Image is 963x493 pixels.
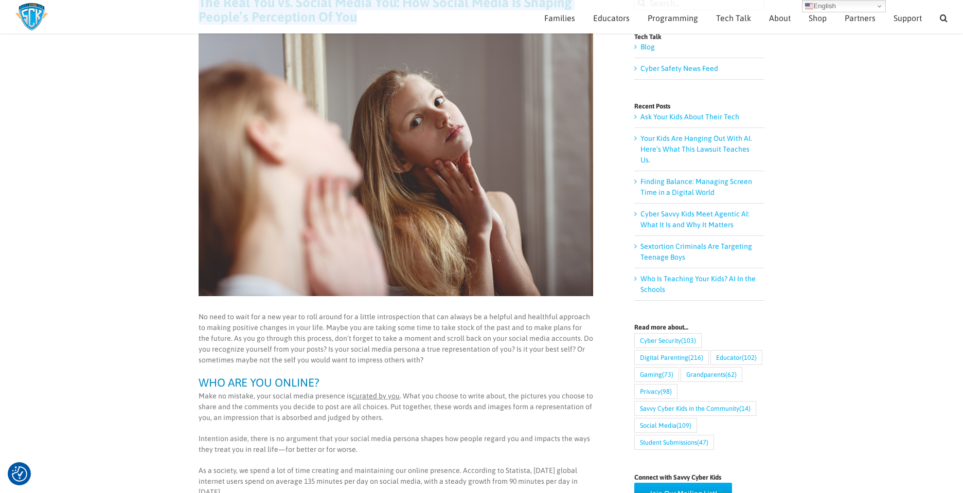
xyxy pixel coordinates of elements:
a: Ask Your Kids About Their Tech [640,113,739,121]
a: Cyber Security (103 items) [634,333,702,348]
a: Social Media (109 items) [634,418,697,433]
a: Educator (102 items) [710,350,762,365]
span: (73) [662,368,673,381]
img: en [805,2,813,10]
span: Educators [593,14,630,22]
a: Who Is Teaching Your Kids? AI In the Schools [640,275,756,294]
span: (62) [725,368,737,381]
span: (109) [676,418,691,432]
span: Partners [845,14,876,22]
p: No need to wait for a new year to roll around for a little introspection that can always be a hel... [199,312,593,366]
button: Consent Preferences [12,466,27,482]
h4: Read more about… [634,324,764,331]
a: Gaming (73 items) [634,367,679,382]
span: Tech Talk [716,14,751,22]
span: (216) [688,351,703,364]
a: Your Kids Are Hanging Out With AI. Here’s What This Lawsuit Teaches Us. [640,134,752,164]
span: Families [544,14,575,22]
span: Support [894,14,922,22]
h4: Connect with Savvy Cyber Kids [634,474,764,481]
span: (14) [739,401,751,415]
a: Cyber Savvy Kids Meet Agentic AI: What It Is and Why It Matters [640,210,750,229]
span: Shop [809,14,827,22]
span: (102) [742,351,757,364]
a: Savvy Cyber Kids in the Community (14 items) [634,401,756,416]
a: Grandparents (62 items) [681,367,742,382]
a: Digital Parenting (216 items) [634,350,709,365]
img: Savvy Cyber Kids Logo [15,3,48,31]
img: Revisit consent button [12,466,27,482]
a: Cyber Safety News Feed [640,64,718,72]
a: Sextortion Criminals Are Targeting Teenage Boys [640,242,752,261]
h3: WHO ARE YOU ONLINE? [199,377,593,388]
h4: Recent Posts [634,103,764,109]
h4: Tech Talk [634,33,764,40]
p: Make no mistake, your social media presence is . What you choose to write about, the pictures you... [199,391,593,423]
span: (47) [697,435,708,449]
span: (103) [681,334,696,348]
span: Programming [648,14,698,22]
p: Intention aside, there is no argument that your social media persona shapes how people regard you... [199,433,593,455]
span: About [769,14,791,22]
u: curated by you [352,392,400,400]
a: Student Submissions (47 items) [634,435,714,450]
a: Blog [640,43,655,51]
a: Privacy (98 items) [634,384,677,399]
a: Finding Balance: Managing Screen Time in a Digital World [640,177,752,196]
span: (98) [661,385,672,398]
